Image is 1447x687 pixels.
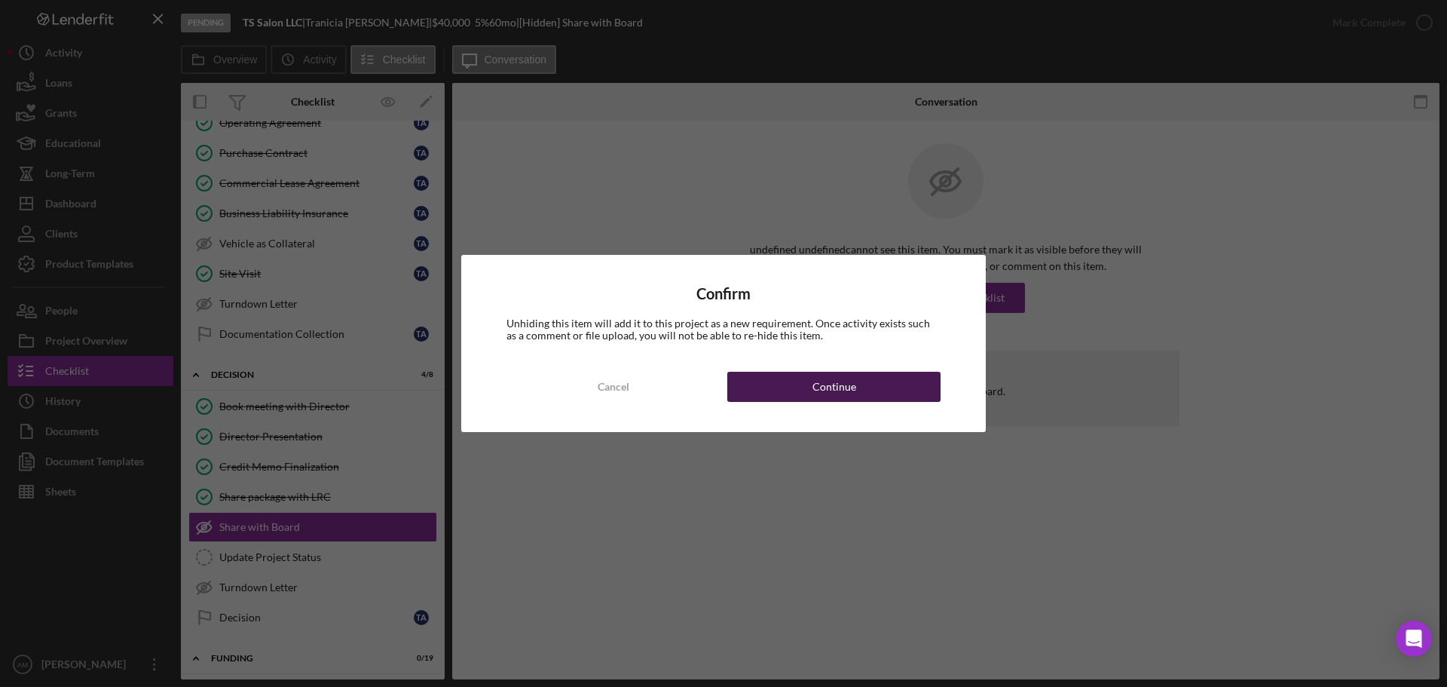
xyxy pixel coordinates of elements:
[506,372,720,402] button: Cancel
[1396,621,1432,657] div: Open Intercom Messenger
[598,372,629,402] div: Cancel
[812,372,856,402] div: Continue
[506,317,941,342] div: Unhiding this item will add it to this project as a new requirement. Once activity exists such as...
[506,285,941,302] h4: Confirm
[727,372,941,402] button: Continue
